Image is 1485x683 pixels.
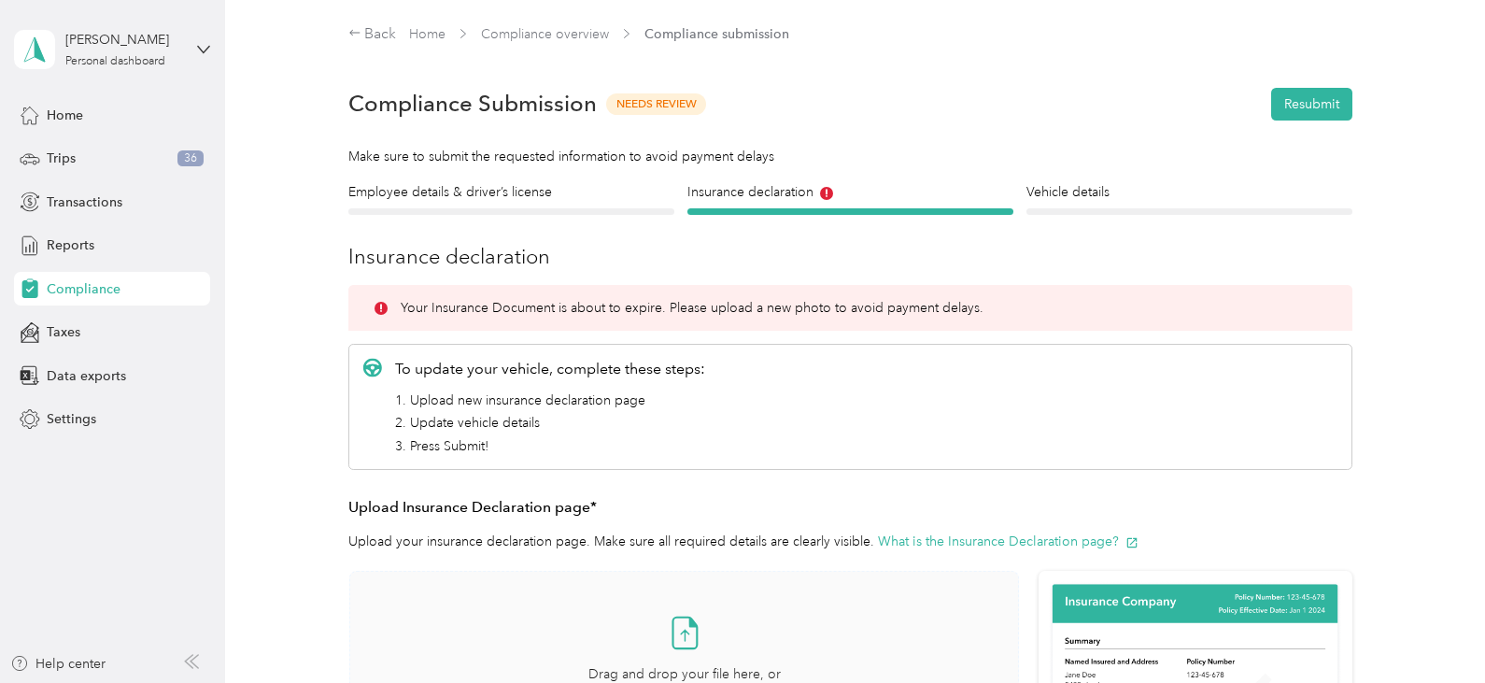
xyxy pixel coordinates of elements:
[401,298,983,318] p: Your Insurance Document is about to expire. Please upload a new photo to avoid payment delays.
[348,532,1352,551] p: Upload your insurance declaration page. Make sure all required details are clearly visible.
[47,106,83,125] span: Home
[47,192,122,212] span: Transactions
[395,358,705,380] p: To update your vehicle, complete these steps:
[47,279,120,299] span: Compliance
[395,413,705,433] li: 2. Update vehicle details
[348,91,597,117] h1: Compliance Submission
[348,496,1352,519] h3: Upload Insurance Declaration page*
[47,322,80,342] span: Taxes
[606,93,706,115] span: Needs Review
[687,182,1013,202] h4: Insurance declaration
[644,24,789,44] span: Compliance submission
[588,666,781,682] span: Drag and drop your file here, or
[1026,182,1352,202] h4: Vehicle details
[177,150,204,167] span: 36
[47,235,94,255] span: Reports
[409,26,445,42] a: Home
[348,241,1352,272] h3: Insurance declaration
[395,391,705,410] li: 1. Upload new insurance declaration page
[481,26,609,42] a: Compliance overview
[47,149,76,168] span: Trips
[395,436,705,456] li: 3. Press Submit!
[878,532,1138,551] button: What is the Insurance Declaration page?
[65,30,182,50] div: [PERSON_NAME]
[348,147,1352,166] div: Make sure to submit the requested information to avoid payment delays
[65,56,165,67] div: Personal dashboard
[47,366,126,386] span: Data exports
[348,23,397,46] div: Back
[348,182,674,202] h4: Employee details & driver’s license
[1380,578,1485,683] iframe: Everlance-gr Chat Button Frame
[47,409,96,429] span: Settings
[1271,88,1352,121] button: Resubmit
[10,654,106,674] button: Help center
